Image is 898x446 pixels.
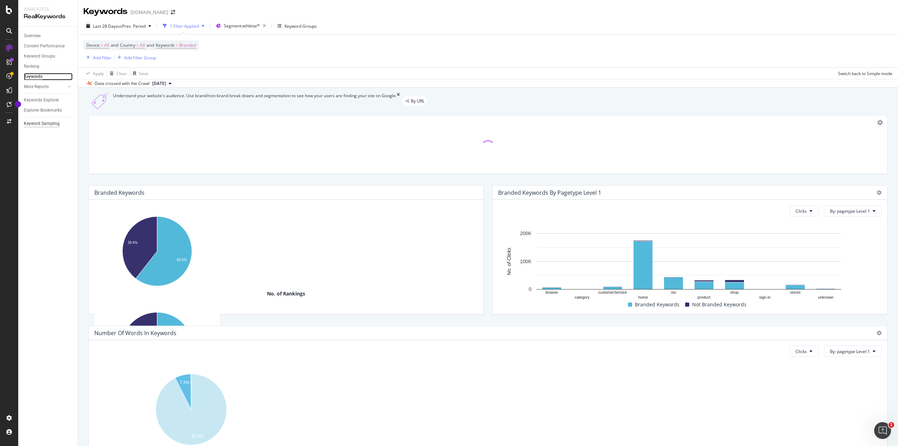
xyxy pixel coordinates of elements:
[824,205,882,217] button: By: pagetype Level 1
[498,230,879,300] svg: A chart.
[120,42,135,48] span: Country
[118,23,146,29] span: vs Prev. Period
[224,23,260,29] span: Segment: athleta/*
[176,42,178,48] span: =
[24,53,55,60] div: Keyword Groups
[83,20,154,32] button: Last 28 DaysvsPrev. Period
[520,259,531,264] text: 100K
[830,348,870,354] span: By: pagetype Level 1
[140,40,145,50] span: All
[598,290,627,294] text: customerService
[111,42,118,48] span: and
[790,290,800,294] text: stores
[93,55,112,61] div: Add Filter
[730,290,739,294] text: shop
[83,68,104,79] button: Apply
[171,10,175,15] div: arrow-right-arrow-left
[698,295,711,299] text: product
[24,83,49,91] div: More Reports
[24,63,73,70] a: Ranking
[635,300,679,309] span: Branded Keywords
[506,248,512,275] text: No. of Clicks
[638,295,648,299] text: home
[130,9,168,16] div: [DOMAIN_NAME]
[94,329,176,337] div: Number Of Words In Keywords
[179,40,196,50] span: Branded
[86,42,100,48] span: Device
[177,258,187,262] text: 60.6%
[24,13,72,21] div: RealKeywords
[83,6,128,18] div: Keywords
[147,42,154,48] span: and
[107,68,127,79] button: Clear
[520,231,531,237] text: 200K
[24,107,73,114] a: Explorer Bookmarks
[136,42,139,48] span: =
[93,23,118,29] span: Last 28 Days
[692,300,746,309] span: Not Branded Keywords
[818,295,833,299] text: unknown
[824,346,882,357] button: By: pagetype Level 1
[790,346,818,357] button: Clicks
[24,53,73,60] a: Keyword Groups
[24,32,41,40] div: Overview
[180,380,190,385] text: 7.3%
[874,422,891,439] iframe: Intercom live chat
[796,348,807,354] span: Clicks
[889,422,894,428] span: 1
[838,71,892,76] div: Switch back to Simple mode
[93,71,104,76] div: Apply
[94,213,220,290] svg: A chart.
[128,241,138,245] text: 39.4%
[83,53,112,62] button: Add Filter
[15,101,21,107] div: Tooltip anchor
[24,42,73,50] a: Content Performance
[156,42,175,48] span: Keywords
[113,93,397,109] div: Understand your website's audience. Use brand/non-brand break downs and segmentation to see how y...
[152,80,166,87] span: 2025 Aug. 13th
[88,93,113,109] img: Xn5yXbTLC6GvtKIoinKAiP4Hm0QJ922KvQwAAAAASUVORK5CYII=
[94,189,145,196] div: Branded Keywords
[759,295,770,299] text: sign-in
[139,71,148,76] div: Save
[411,99,424,103] span: By URL
[94,290,478,297] div: No. of Rankings
[115,53,156,62] button: Add Filter Group
[213,20,269,32] button: Segment:athleta/*
[124,55,156,61] div: Add Filter Group
[24,83,66,91] a: More Reports
[104,40,109,50] span: All
[24,42,65,50] div: Content Performance
[94,309,220,388] svg: A chart.
[498,189,601,196] div: Branded Keywords By pagetype Level 1
[24,73,42,80] div: Keywords
[116,71,127,76] div: Clear
[403,96,427,106] div: legacy label
[160,20,207,32] button: 1 Filter Applied
[24,107,62,114] div: Explorer Bookmarks
[24,63,39,70] div: Ranking
[575,295,590,299] text: category
[24,6,72,13] div: Analytics
[671,290,676,294] text: nlu
[545,290,558,294] text: browse
[24,32,73,40] a: Overview
[24,96,59,104] div: Keywords Explorer
[130,68,148,79] button: Save
[284,23,317,29] div: Keyword Groups
[101,42,103,48] span: =
[24,96,73,104] a: Keywords Explorer
[24,120,73,127] a: Keyword Sampling
[149,79,174,88] button: [DATE]
[275,20,320,32] button: Keyword Groups
[529,287,531,292] text: 0
[170,23,199,29] div: 1 Filter Applied
[95,80,149,87] div: Data crossed with the Crawl
[790,205,818,217] button: Clicks
[830,208,870,214] span: By: pagetype Level 1
[796,208,807,214] span: Clicks
[24,73,73,80] a: Keywords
